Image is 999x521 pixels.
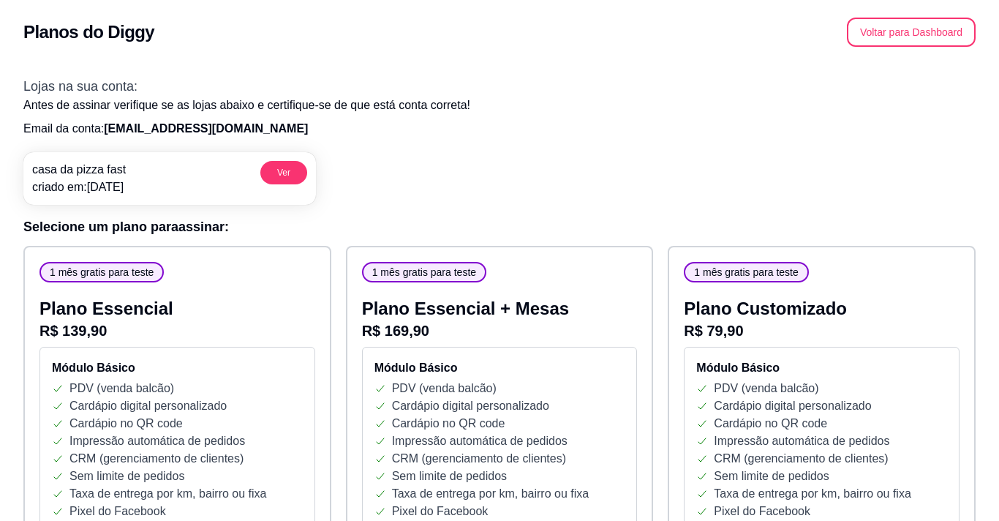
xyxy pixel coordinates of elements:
[374,359,625,377] h4: Módulo Básico
[392,415,505,432] p: Cardápio no QR code
[688,265,804,280] span: 1 mês gratis para teste
[32,161,126,179] p: casa da pizza fast
[69,450,244,468] p: CRM (gerenciamento de clientes)
[696,359,947,377] h4: Módulo Básico
[23,97,976,114] p: Antes de assinar verifique se as lojas abaixo e certifique-se de que está conta correta!
[260,161,307,184] button: Ver
[69,380,174,397] p: PDV (venda balcão)
[362,297,638,321] p: Plano Essencial + Mesas
[23,76,976,97] h3: Lojas na sua conta:
[392,503,489,520] p: Pixel do Facebook
[684,321,960,341] p: R$ 79,90
[69,415,183,432] p: Cardápio no QR code
[714,450,888,468] p: CRM (gerenciamento de clientes)
[104,122,308,135] span: [EMAIL_ADDRESS][DOMAIN_NAME]
[366,265,482,280] span: 1 mês gratis para teste
[69,397,227,415] p: Cardápio digital personalizado
[392,397,549,415] p: Cardápio digital personalizado
[392,450,566,468] p: CRM (gerenciamento de clientes)
[714,485,911,503] p: Taxa de entrega por km, bairro ou fixa
[714,415,827,432] p: Cardápio no QR code
[847,18,976,47] button: Voltar para Dashboard
[39,297,315,321] p: Plano Essencial
[362,321,638,341] p: R$ 169,90
[392,468,507,485] p: Sem limite de pedidos
[23,20,154,44] h2: Planos do Diggy
[714,503,810,520] p: Pixel do Facebook
[714,397,871,415] p: Cardápio digital personalizado
[23,217,976,237] h3: Selecione um plano para assinar :
[44,265,159,280] span: 1 mês gratis para teste
[69,485,266,503] p: Taxa de entrega por km, bairro ou fixa
[52,359,303,377] h4: Módulo Básico
[32,179,126,196] p: criado em: [DATE]
[39,321,315,341] p: R$ 139,90
[392,432,568,450] p: Impressão automática de pedidos
[714,380,818,397] p: PDV (venda balcão)
[684,297,960,321] p: Plano Customizado
[392,485,589,503] p: Taxa de entrega por km, bairro ou fixa
[847,26,976,38] a: Voltar para Dashboard
[69,503,166,520] p: Pixel do Facebook
[69,468,184,485] p: Sem limite de pedidos
[23,120,976,138] p: Email da conta:
[714,468,829,485] p: Sem limite de pedidos
[392,380,497,397] p: PDV (venda balcão)
[69,432,245,450] p: Impressão automática de pedidos
[23,152,316,205] a: casa da pizza fastcriado em:[DATE]Ver
[714,432,889,450] p: Impressão automática de pedidos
